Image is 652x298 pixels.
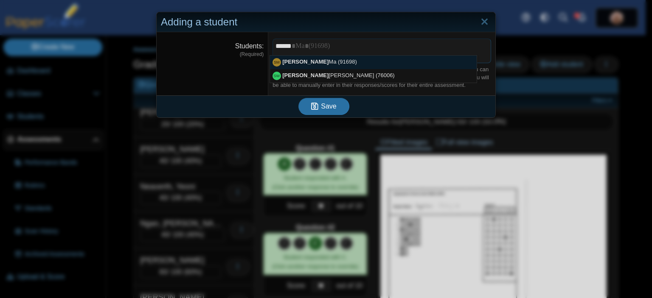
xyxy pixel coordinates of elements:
[273,74,280,78] span: Sophie Webb
[270,69,477,83] div: [PERSON_NAME] (76006)
[161,51,264,58] dfn: (Required)
[235,42,264,50] label: Students
[298,98,349,115] button: Save
[274,61,280,64] span: Sophie Ma
[273,39,491,64] tags: ​
[282,58,329,65] strong: [PERSON_NAME]
[270,56,477,69] div: Ma (91698)
[321,103,336,110] span: Save
[478,15,491,29] a: Close
[157,12,495,32] div: Adding a student
[282,72,329,78] strong: [PERSON_NAME]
